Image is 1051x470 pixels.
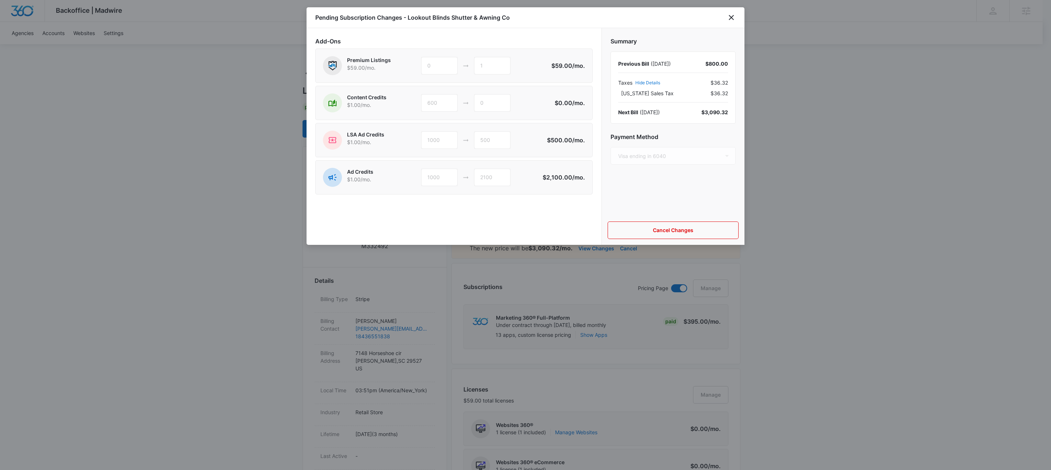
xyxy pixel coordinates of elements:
span: $36.32 [711,79,728,86]
p: Content Credits [347,93,386,101]
div: $3,090.32 [701,108,728,116]
p: Premium Listings [347,56,391,64]
h2: Payment Method [611,132,736,141]
span: Next Bill [618,109,638,115]
span: Taxes [618,79,632,86]
h2: Add-Ons [315,37,593,46]
div: $800.00 [705,60,728,68]
p: $1.00 /mo. [347,176,373,183]
span: [US_STATE] Sales Tax [621,89,674,97]
div: ( [DATE] ) [618,108,660,116]
span: $36.32 [711,89,728,97]
span: Previous Bill [618,61,649,67]
button: Cancel Changes [608,221,739,239]
p: $59.00 /mo. [347,64,391,72]
p: $500.00 [547,136,585,145]
button: Hide Details [635,81,660,85]
p: LSA Ad Credits [347,131,384,138]
span: /mo. [572,99,585,107]
h1: Pending Subscription Changes - Lookout Blinds Shutter & Awning Co [315,13,510,22]
button: close [727,13,736,22]
span: /mo. [572,136,585,144]
p: $1.00 /mo. [347,101,386,109]
p: $0.00 [551,99,585,107]
span: /mo. [572,62,585,69]
p: Ad Credits [347,168,373,176]
span: /mo. [572,174,585,181]
p: $59.00 [551,61,585,70]
p: $1.00 /mo. [347,138,384,146]
h2: Summary [611,37,736,46]
div: ( [DATE] ) [618,60,671,68]
p: $2,100.00 [543,173,585,182]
